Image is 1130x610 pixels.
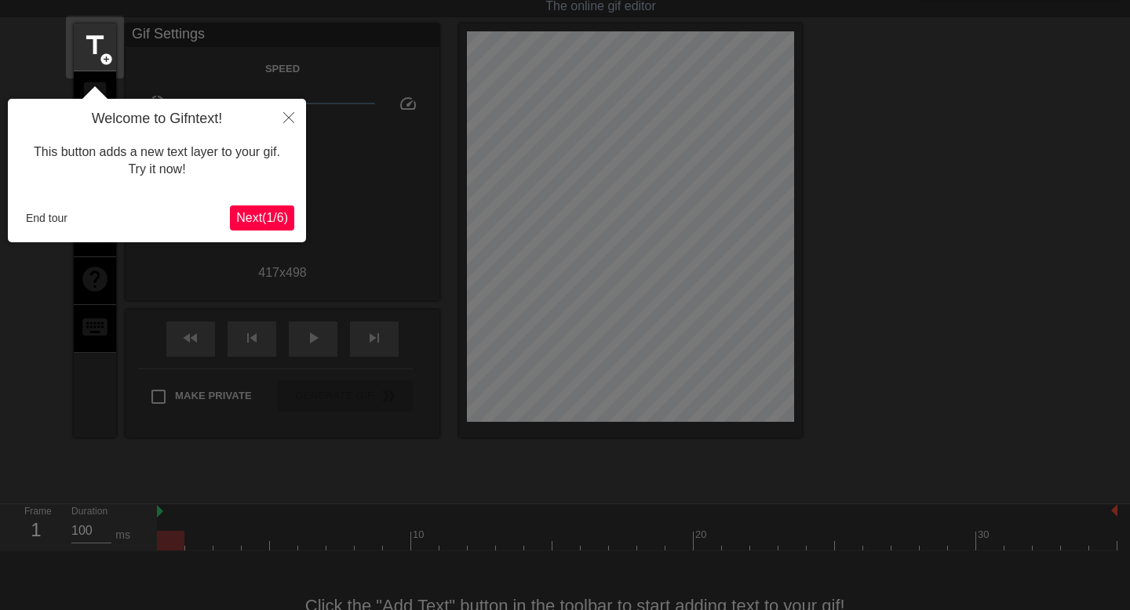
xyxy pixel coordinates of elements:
[20,111,294,128] h4: Welcome to Gifntext!
[272,99,306,135] button: Close
[20,206,74,230] button: End tour
[20,128,294,194] div: This button adds a new text layer to your gif. Try it now!
[230,205,294,231] button: Next
[236,211,288,224] span: Next ( 1 / 6 )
